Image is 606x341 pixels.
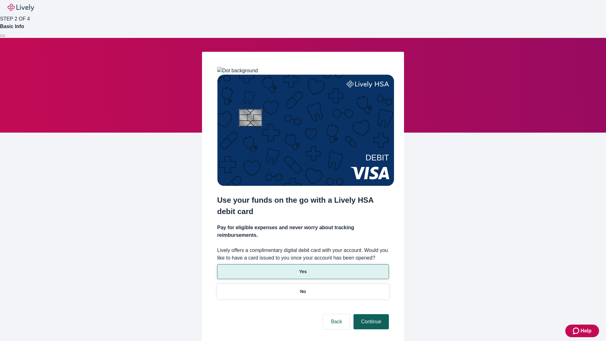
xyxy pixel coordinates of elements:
[300,288,306,295] p: No
[573,327,580,335] svg: Zendesk support icon
[565,325,599,337] button: Zendesk support iconHelp
[323,314,350,329] button: Back
[353,314,389,329] button: Continue
[580,327,591,335] span: Help
[217,224,389,239] h4: Pay for eligible expenses and never worry about tracking reimbursements.
[217,194,389,217] h2: Use your funds on the go with a Lively HSA debit card
[217,284,389,299] button: No
[8,4,34,11] img: Lively
[217,247,389,262] label: Lively offers a complimentary digital debit card with your account. Would you like to have a card...
[217,264,389,279] button: Yes
[217,67,258,75] img: Dot background
[217,75,394,186] img: Debit card
[299,268,307,275] p: Yes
